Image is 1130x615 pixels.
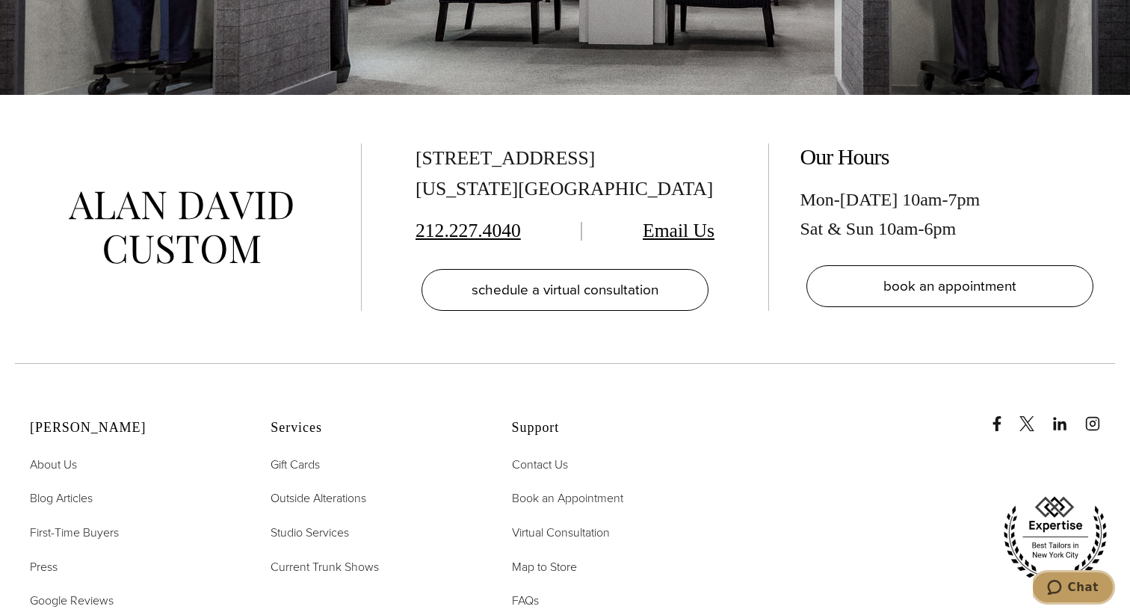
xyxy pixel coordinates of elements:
a: Email Us [643,220,714,241]
a: Contact Us [512,455,568,475]
span: Book an Appointment [512,489,623,507]
a: book an appointment [806,265,1093,307]
a: First-Time Buyers [30,523,119,543]
span: Virtual Consultation [512,524,610,541]
a: Map to Store [512,557,577,577]
a: 212.227.4040 [416,220,521,241]
span: FAQs [512,592,539,609]
span: About Us [30,456,77,473]
span: First-Time Buyers [30,524,119,541]
a: Gift Cards [271,455,320,475]
a: schedule a virtual consultation [422,269,708,311]
a: Outside Alterations [271,489,366,508]
span: Press [30,558,58,575]
h2: Our Hours [800,143,1099,170]
a: linkedin [1052,401,1082,431]
span: Studio Services [271,524,349,541]
a: x/twitter [1019,401,1049,431]
span: Blog Articles [30,489,93,507]
a: Google Reviews [30,591,114,611]
a: Press [30,557,58,577]
a: Studio Services [271,523,349,543]
h2: Support [512,420,715,436]
span: schedule a virtual consultation [472,279,658,300]
iframe: Opens a widget where you can chat to one of our agents [1033,570,1115,608]
a: Blog Articles [30,489,93,508]
span: Gift Cards [271,456,320,473]
a: About Us [30,455,77,475]
span: Google Reviews [30,592,114,609]
a: Virtual Consultation [512,523,610,543]
a: instagram [1085,401,1115,431]
img: expertise, best tailors in new york city 2020 [995,491,1115,587]
div: Mon-[DATE] 10am-7pm Sat & Sun 10am-6pm [800,185,1099,243]
span: Current Trunk Shows [271,558,379,575]
a: FAQs [512,591,539,611]
a: Current Trunk Shows [271,557,379,577]
span: Outside Alterations [271,489,366,507]
img: alan david custom [69,191,293,264]
a: Book an Appointment [512,489,623,508]
div: [STREET_ADDRESS] [US_STATE][GEOGRAPHIC_DATA] [416,143,714,205]
h2: Services [271,420,474,436]
h2: [PERSON_NAME] [30,420,233,436]
nav: Services Footer Nav [271,455,474,576]
span: Map to Store [512,558,577,575]
span: Contact Us [512,456,568,473]
span: book an appointment [883,275,1016,297]
a: Facebook [989,401,1016,431]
